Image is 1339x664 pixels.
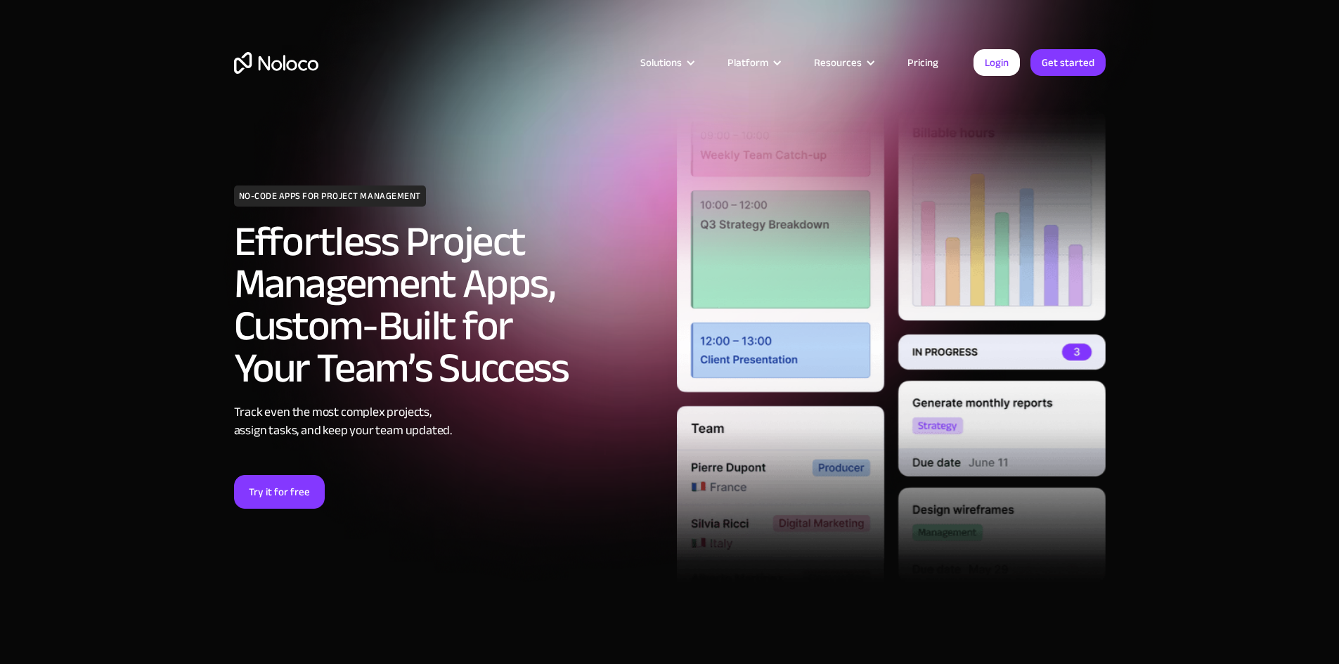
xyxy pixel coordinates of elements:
div: Solutions [623,53,710,72]
a: home [234,52,318,74]
a: Get started [1030,49,1106,76]
h1: NO-CODE APPS FOR PROJECT MANAGEMENT [234,185,426,207]
a: Try it for free [234,475,325,509]
div: Resources [796,53,890,72]
div: Track even the most complex projects, assign tasks, and keep your team updated. [234,403,663,440]
h2: Effortless Project Management Apps, Custom-Built for Your Team’s Success [234,221,663,389]
div: Resources [814,53,862,72]
a: Pricing [890,53,956,72]
a: Login [973,49,1020,76]
div: Solutions [640,53,682,72]
div: Platform [727,53,768,72]
div: Platform [710,53,796,72]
